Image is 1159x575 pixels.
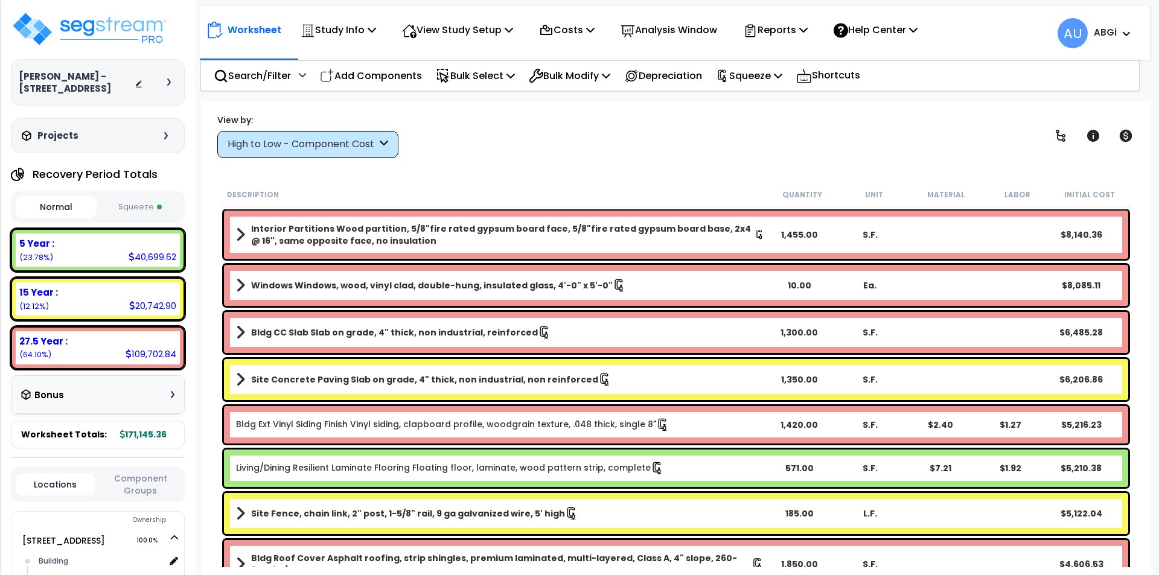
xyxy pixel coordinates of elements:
[301,22,376,38] p: Study Info
[37,130,78,142] h3: Projects
[236,324,764,341] a: Assembly Title
[228,22,281,38] p: Worksheet
[764,279,835,291] div: 10.00
[236,277,764,294] a: Assembly Title
[402,22,513,38] p: View Study Setup
[835,373,905,386] div: S.F.
[905,462,975,474] div: $7.21
[716,68,782,84] p: Squeeze
[136,533,168,548] span: 100.0%
[21,428,107,440] span: Worksheet Totals:
[251,507,565,519] b: Site Fence, chain link, 2" post, 1-5/8" rail, 9 ga galvanized wire, 5' high
[975,462,1046,474] div: $1.92
[11,11,168,47] img: logo_pro_r.png
[835,229,905,241] div: S.F.
[129,250,176,263] div: 40,699.62
[834,22,918,38] p: Help Center
[835,326,905,338] div: S.F.
[865,190,883,200] small: Unit
[1094,26,1117,39] b: ABGi
[236,462,664,475] a: Individual Item
[227,190,279,200] small: Description
[236,505,764,522] a: Assembly Title
[790,61,867,91] div: Shortcuts
[796,67,860,84] p: Shortcuts
[782,190,822,200] small: Quantity
[228,138,377,151] div: High to Low - Component Cost
[251,279,613,291] b: Windows Windows, wood, vinyl clad, double-hung, insulated glass, 4'-0" x 5'-0"
[16,196,97,218] button: Normal
[36,513,184,527] div: Ownership
[618,62,709,90] div: Depreciation
[126,348,176,360] div: 109,702.84
[120,428,167,440] b: 171,145.36
[1046,558,1117,570] div: $4,606.53
[1046,326,1117,338] div: $6,485.28
[1064,190,1115,200] small: Initial Cost
[1058,18,1088,48] span: AU
[621,22,717,38] p: Analysis Window
[835,507,905,519] div: L.F.
[764,507,835,519] div: 185.00
[251,373,598,386] b: Site Concrete Paving Slab on grade, 4" thick, non industrial, non reinforced
[835,558,905,570] div: S.F.
[764,326,835,338] div: 1,300.00
[33,168,158,180] h4: Recovery Period Totals
[835,419,905,431] div: S.F.
[34,390,64,401] h3: Bonus
[927,190,965,200] small: Material
[236,223,764,247] a: Assembly Title
[529,68,610,84] p: Bulk Modify
[1046,229,1117,241] div: $8,140.36
[764,462,835,474] div: 571.00
[101,472,180,497] button: Component Groups
[22,535,105,547] a: [STREET_ADDRESS] 100.0%
[764,229,835,241] div: 1,455.00
[1004,190,1030,200] small: Labor
[436,68,515,84] p: Bulk Select
[313,62,429,90] div: Add Components
[19,71,135,95] h3: [PERSON_NAME] - [STREET_ADDRESS]
[764,373,835,386] div: 1,350.00
[129,299,176,312] div: 20,742.90
[19,252,53,262] small: 23.780732355233003%
[624,68,702,84] p: Depreciation
[975,419,1046,431] div: $1.27
[1046,373,1117,386] div: $6,206.86
[764,419,835,431] div: 1,420.00
[539,22,595,38] p: Costs
[251,326,538,338] b: Bldg CC Slab Slab on grade, 4" thick, non industrial, reinforced
[236,418,669,431] a: Individual Item
[835,462,905,474] div: S.F.
[320,68,422,84] p: Add Components
[36,554,165,568] div: Building
[764,558,835,570] div: 1,850.00
[217,114,398,126] div: View by:
[19,301,49,311] small: 12.120048127509854%
[16,474,95,495] button: Locations
[1046,279,1117,291] div: $8,085.11
[100,197,180,218] button: Squeeze
[743,22,808,38] p: Reports
[214,68,291,84] p: Search/Filter
[19,237,54,250] b: 5 Year :
[19,335,68,348] b: 27.5 Year :
[1046,507,1117,519] div: $5,122.04
[251,223,755,247] b: Interior Partitions Wood partition, 5/8"fire rated gypsum board face, 5/8"fire rated gypsum board...
[835,279,905,291] div: Ea.
[905,419,975,431] div: $2.40
[19,286,58,299] b: 15 Year :
[1046,419,1117,431] div: $5,216.23
[19,349,51,360] small: 64.09921951725714%
[1046,462,1117,474] div: $5,210.38
[236,371,764,388] a: Assembly Title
